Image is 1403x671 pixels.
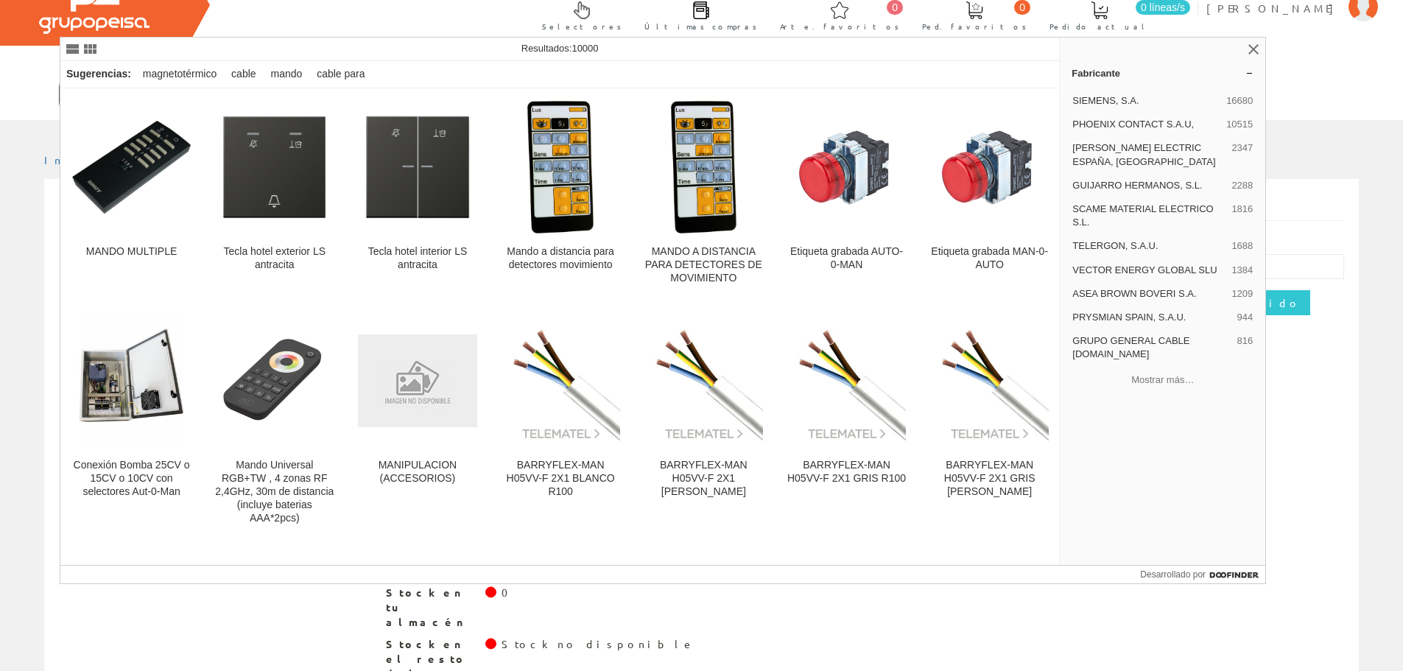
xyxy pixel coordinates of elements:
[1231,264,1253,277] span: 1384
[1066,368,1259,392] button: Mostrar más…
[358,108,477,226] img: Tecla hotel interior LS antracita
[776,89,918,302] a: Etiqueta grabada AUTO-0-MAN Etiqueta grabada AUTO-0-MAN
[502,586,517,599] font: 0
[1060,61,1265,85] a: Fabricante
[44,153,107,166] a: Inicio
[1072,118,1220,131] span: PHOENIX CONTACT S.A.U,
[1231,141,1253,168] span: 2347
[502,459,620,499] div: BARRYFLEX-MAN H05VV-F 2X1 BLANCO R100
[502,245,620,272] div: Mando a distancia para detectores movimiento
[1140,569,1206,580] font: Desarrollado por
[358,459,477,485] div: MANIPULACION (ACCESORIOS)
[644,21,757,32] font: Últimas compras
[231,68,256,80] font: cable
[79,315,185,447] img: Conexión Bomba 25CV o 15CV o 10CV con selectores Aut-0-Man
[1072,334,1231,361] span: GRUPO GENERAL CABLE [DOMAIN_NAME]
[776,303,918,542] a: BARRYFLEX-MAN H05VV-F 2X1 GRIS R100 BARRYFLEX-MAN H05VV-F 2X1 GRIS R100
[930,322,1049,440] img: BARRYFLEX-MAN H05VV-F 2X1 GRIS BOB
[780,21,899,32] font: Arte. favoritos
[644,459,763,499] div: BARRYFLEX-MAN H05VV-F 2X1 [PERSON_NAME]
[346,89,488,302] a: Tecla hotel interior LS antracita Tecla hotel interior LS antracita
[490,89,632,302] a: Mando a distancia para detectores movimiento Mando a distancia para detectores movimiento
[1231,287,1253,301] span: 1209
[72,459,191,499] div: Conexión Bomba 25CV o 15CV o 10CV con selectores Aut-0-Man
[671,101,737,233] img: MANDO A DISTANCIA PARA DETECTORES DE MOVIMIENTO
[270,68,302,80] font: mando
[644,322,763,440] img: BARRYFLEX-MAN H05VV-F 2X1 BLANCO BOB
[60,89,203,302] a: MANDO MULTIPLE MANDO MULTIPLE
[930,459,1049,499] div: BARRYFLEX-MAN H05VV-F 2X1 GRIS [PERSON_NAME]
[892,1,898,13] font: 0
[502,637,695,650] font: Stock no disponible
[386,586,466,628] font: Stock en tu almacén
[1072,94,1220,108] span: SIEMENS, S.A.
[1231,239,1253,253] span: 1688
[572,43,598,54] span: 10000
[1072,141,1226,168] span: [PERSON_NAME] ELECTRIC ESPAÑA, [GEOGRAPHIC_DATA]
[317,68,365,80] font: cable para
[72,121,191,214] img: MANDO MULTIPLE
[358,334,477,427] img: MANIPULACION (ACCESORIOS)
[787,122,906,213] img: Etiqueta grabada AUTO-0-MAN
[215,334,334,429] img: Mando Universal RGB+TW , 4 zonas RF 2,4GHz, 30m de distancia (incluye baterias AAA*2pcs)
[203,303,345,542] a: Mando Universal RGB+TW , 4 zonas RF 2,4GHz, 30m de distancia (incluye baterias AAA*2pcs) Mando Un...
[502,322,620,440] img: BARRYFLEX-MAN H05VV-F 2X1 BLANCO R100
[346,303,488,542] a: MANIPULACION (ACCESORIOS) MANIPULACION (ACCESORIOS)
[1072,287,1226,301] span: ASEA BROWN BOVERI S.A.
[1140,566,1265,583] a: Desarrollado por
[1019,1,1025,13] font: 0
[930,122,1049,213] img: Etiqueta grabada MAN-0-AUTO
[66,68,131,80] font: Sugerencias:
[527,101,594,233] img: Mando a distancia para detectores movimiento
[72,245,191,259] div: MANDO MULTIPLE
[358,245,477,272] div: Tecla hotel interior LS antracita
[1072,239,1226,253] span: TELERGON, S.A.U.
[1049,21,1150,32] font: Pedido actual
[918,303,1061,542] a: BARRYFLEX-MAN H05VV-F 2X1 GRIS BOB BARRYFLEX-MAN H05VV-F 2X1 GRIS [PERSON_NAME]
[787,459,906,485] div: BARRYFLEX-MAN H05VV-F 2X1 GRIS R100
[1231,203,1253,229] span: 1816
[203,89,345,302] a: Tecla hotel exterior LS antracita Tecla hotel exterior LS antracita
[633,89,775,302] a: MANDO A DISTANCIA PARA DETECTORES DE MOVIMIENTO MANDO A DISTANCIA PARA DETECTORES DE MOVIMIENTO
[60,303,203,542] a: Conexión Bomba 25CV o 15CV o 10CV con selectores Aut-0-Man Conexión Bomba 25CV o 15CV o 10CV con ...
[930,245,1049,272] div: Etiqueta grabada MAN-0-AUTO
[1072,264,1226,277] span: VECTOR ENERGY GLOBAL SLU
[1072,179,1226,192] span: GUIJARRO HERMANOS, S.L.
[633,303,775,542] a: BARRYFLEX-MAN H05VV-F 2X1 BLANCO BOB BARRYFLEX-MAN H05VV-F 2X1 [PERSON_NAME]
[1141,1,1185,13] font: 0 líneas/s
[918,89,1061,302] a: Etiqueta grabada MAN-0-AUTO Etiqueta grabada MAN-0-AUTO
[1237,334,1253,361] span: 816
[1226,118,1253,131] span: 10515
[787,245,906,272] div: Etiqueta grabada AUTO-0-MAN
[215,459,334,525] div: Mando Universal RGB+TW , 4 zonas RF 2,4GHz, 30m de distancia (incluye baterias AAA*2pcs)
[490,303,632,542] a: BARRYFLEX-MAN H05VV-F 2X1 BLANCO R100 BARRYFLEX-MAN H05VV-F 2X1 BLANCO R100
[215,245,334,272] div: Tecla hotel exterior LS antracita
[1206,1,1341,15] font: [PERSON_NAME]
[215,108,334,226] img: Tecla hotel exterior LS antracita
[922,21,1027,32] font: Ped. favoritos
[542,21,622,32] font: Selectores
[644,245,763,285] div: MANDO A DISTANCIA PARA DETECTORES DE MOVIMIENTO
[1072,311,1231,324] span: PRYSMIAN SPAIN, S.A.U.
[521,43,599,54] span: Resultados:
[1226,94,1253,108] span: 16680
[143,68,217,80] font: magnetotérmico
[1237,311,1253,324] span: 944
[1231,179,1253,192] span: 2288
[787,322,906,440] img: BARRYFLEX-MAN H05VV-F 2X1 GRIS R100
[1072,203,1226,229] span: SCAME MATERIAL ELECTRICO S.L.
